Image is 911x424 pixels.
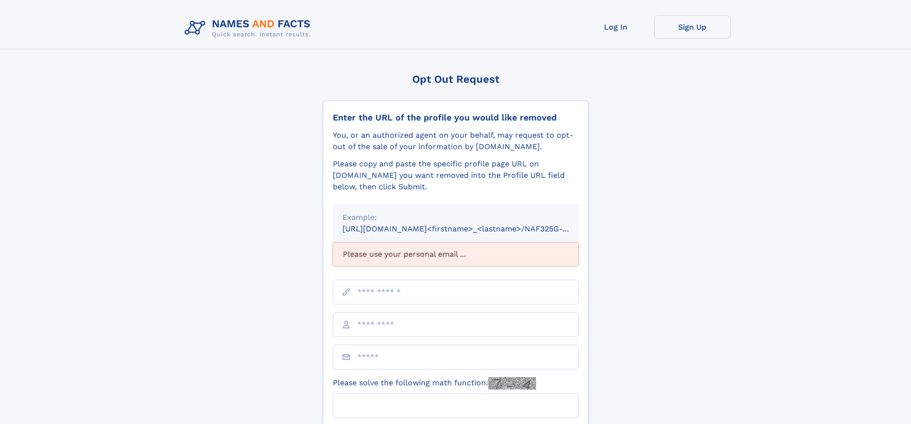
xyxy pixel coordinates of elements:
div: Please use your personal email ... [333,242,579,266]
label: Please solve the following math function: [333,377,536,390]
div: Please copy and paste the specific profile page URL on [DOMAIN_NAME] you want removed into the Pr... [333,158,579,193]
div: Enter the URL of the profile you would like removed [333,112,579,123]
img: Logo Names and Facts [181,15,318,41]
div: Opt Out Request [323,73,589,85]
a: Log In [578,15,654,39]
div: Example: [342,212,569,223]
div: You, or an authorized agent on your behalf, may request to opt-out of the sale of your informatio... [333,130,579,152]
small: [URL][DOMAIN_NAME]<firstname>_<lastname>/NAF325G-xxxxxxxx [342,224,597,233]
a: Sign Up [654,15,731,39]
